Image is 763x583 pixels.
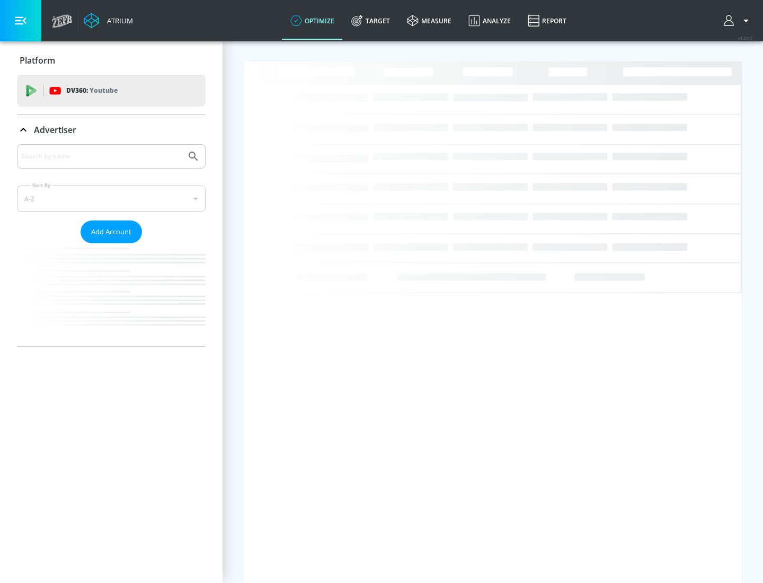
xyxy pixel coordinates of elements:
div: DV360: Youtube [17,75,206,107]
p: Platform [20,55,55,66]
span: v 4.24.0 [738,35,752,41]
p: Youtube [90,85,118,96]
div: Advertiser [17,115,206,145]
span: Add Account [91,226,131,238]
p: Advertiser [34,124,76,136]
a: Report [519,2,575,40]
input: Search by name [21,149,182,163]
a: Atrium [84,13,133,29]
button: Add Account [81,220,142,243]
p: DV360: [66,85,118,96]
div: Platform [17,46,206,75]
a: Target [343,2,398,40]
label: Sort By [30,182,53,189]
nav: list of Advertiser [17,243,206,346]
a: optimize [282,2,343,40]
div: A-Z [17,185,206,212]
div: Atrium [103,16,133,25]
a: measure [398,2,460,40]
div: Advertiser [17,144,206,346]
a: Analyze [460,2,519,40]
